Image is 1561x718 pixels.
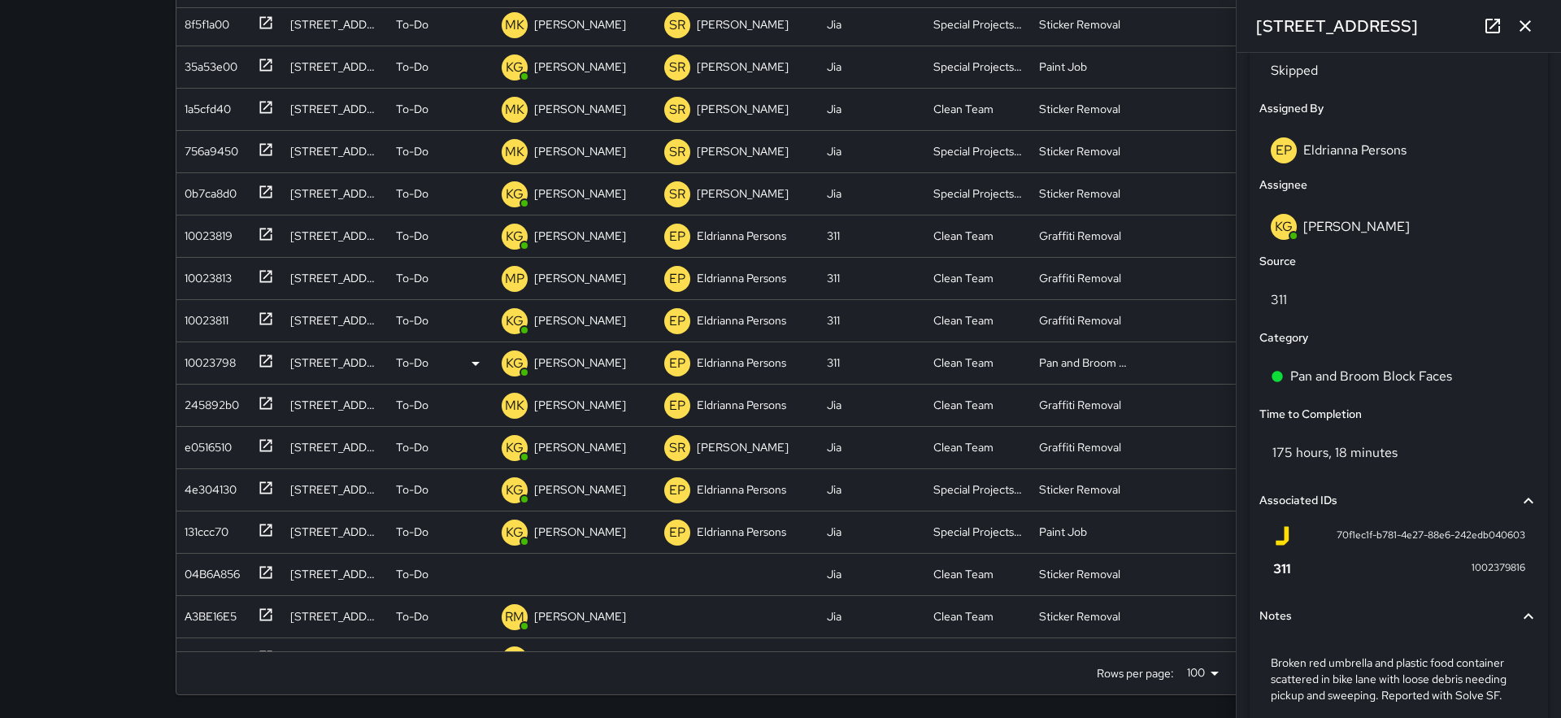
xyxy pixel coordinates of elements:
[1039,608,1120,624] div: Sticker Removal
[506,58,524,77] p: KG
[396,16,428,33] p: To-Do
[178,475,237,498] div: 4e304130
[506,481,524,500] p: KG
[933,651,994,667] div: Clean Team
[933,312,994,329] div: Clean Team
[933,101,994,117] div: Clean Team
[933,228,994,244] div: Clean Team
[827,524,841,540] div: Jia
[697,481,786,498] p: Eldrianna Persons
[505,15,524,35] p: MK
[1039,185,1120,202] div: Sticker Removal
[933,59,1023,75] div: Special Projects Team
[669,269,685,289] p: EP
[290,439,380,455] div: 420 Montgomery Street
[933,355,994,371] div: Clean Team
[178,348,236,371] div: 10023798
[697,143,789,159] p: [PERSON_NAME]
[396,143,428,159] p: To-Do
[827,270,840,286] div: 311
[396,101,428,117] p: To-Do
[290,59,380,75] div: 611 Washington Street
[827,355,840,371] div: 311
[827,185,841,202] div: Jia
[396,651,428,667] p: To-Do
[290,397,380,413] div: 651 Market Street
[178,559,240,582] div: 04B6A856
[827,312,840,329] div: 311
[534,270,626,286] p: [PERSON_NAME]
[669,481,685,500] p: EP
[178,179,237,202] div: 0b7ca8d0
[827,59,841,75] div: Jia
[1039,481,1120,498] div: Sticker Removal
[697,59,789,75] p: [PERSON_NAME]
[1039,524,1087,540] div: Paint Job
[669,311,685,331] p: EP
[1039,16,1120,33] div: Sticker Removal
[396,312,428,329] p: To-Do
[290,608,380,624] div: 217 Montgomery Street
[505,100,524,120] p: MK
[697,355,786,371] p: Eldrianna Persons
[290,143,380,159] div: 624 Sacramento Street
[669,100,685,120] p: SR
[534,397,626,413] p: [PERSON_NAME]
[669,227,685,246] p: EP
[534,101,626,117] p: [PERSON_NAME]
[178,517,228,540] div: 131ccc70
[506,311,524,331] p: KG
[178,644,243,667] div: AA7AA2CC
[506,227,524,246] p: KG
[697,524,786,540] p: Eldrianna Persons
[669,58,685,77] p: SR
[933,16,1023,33] div: Special Projects Team
[1039,651,1128,667] div: Pan and Broom Block Faces
[178,602,237,624] div: A3BE16E5
[505,396,524,416] p: MK
[396,524,428,540] p: To-Do
[933,185,1023,202] div: Special Projects Team
[827,651,841,667] div: Jia
[178,263,232,286] div: 10023813
[827,143,841,159] div: Jia
[396,481,428,498] p: To-Do
[290,355,380,371] div: 109 Stevenson Street
[534,228,626,244] p: [PERSON_NAME]
[290,228,380,244] div: 39 Sutter Street
[669,142,685,162] p: SR
[506,523,524,542] p: KG
[1039,397,1121,413] div: Graffiti Removal
[396,439,428,455] p: To-Do
[534,651,643,667] p: De'[PERSON_NAME]
[396,59,428,75] p: To-Do
[669,438,685,458] p: SR
[396,270,428,286] p: To-Do
[1039,101,1120,117] div: Sticker Removal
[933,566,994,582] div: Clean Team
[290,101,380,117] div: 611 Washington Street
[697,16,789,33] p: [PERSON_NAME]
[669,396,685,416] p: EP
[1039,228,1121,244] div: Graffiti Removal
[506,650,524,669] p: DB
[505,607,524,627] p: RM
[534,59,626,75] p: [PERSON_NAME]
[1039,312,1121,329] div: Graffiti Removal
[505,142,524,162] p: MK
[669,354,685,373] p: EP
[534,524,626,540] p: [PERSON_NAME]
[827,101,841,117] div: Jia
[1181,661,1224,685] div: 100
[506,185,524,204] p: KG
[827,481,841,498] div: Jia
[933,524,1023,540] div: Special Projects Team
[933,143,1023,159] div: Special Projects Team
[697,228,786,244] p: Eldrianna Persons
[290,16,380,33] div: 850 Montgomery Street
[534,312,626,329] p: [PERSON_NAME]
[290,185,380,202] div: 600 California Street
[396,185,428,202] p: To-Do
[933,270,994,286] div: Clean Team
[827,16,841,33] div: Jia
